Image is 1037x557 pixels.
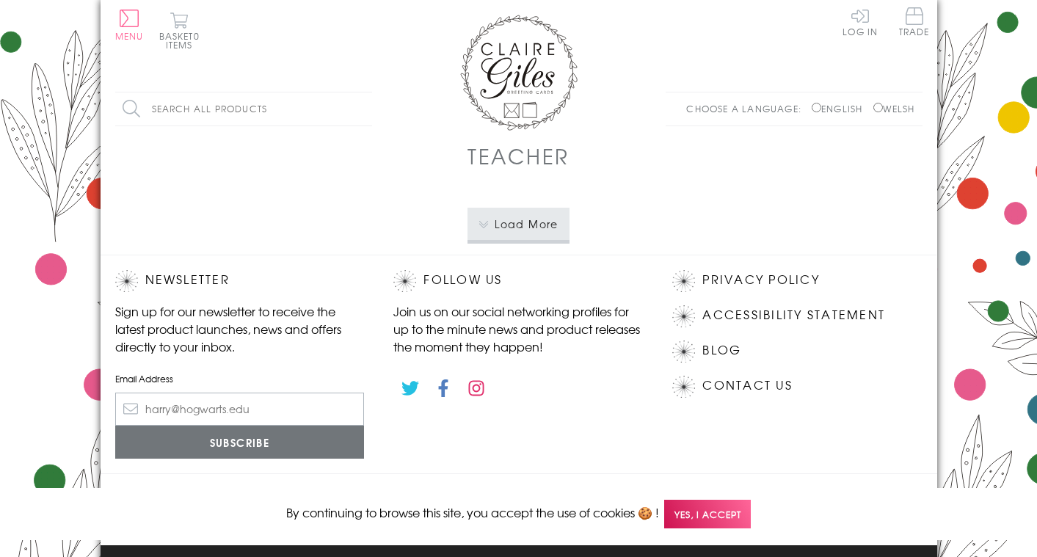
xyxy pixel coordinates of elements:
label: Email Address [115,372,365,385]
span: Trade [899,7,930,36]
h2: Newsletter [115,270,365,292]
span: 0 items [166,29,200,51]
button: Load More [467,208,570,240]
button: Menu [115,10,144,40]
label: Welsh [873,102,915,115]
a: Trade [899,7,930,39]
input: Subscribe [115,426,365,459]
input: Welsh [873,103,883,112]
h1: Teacher [467,141,570,171]
input: English [812,103,821,112]
img: Claire Giles Greetings Cards [460,15,578,131]
p: Sign up for our newsletter to receive the latest product launches, news and offers directly to yo... [115,302,365,355]
a: Contact Us [702,376,792,396]
button: Basket0 items [159,12,200,49]
span: Menu [115,29,144,43]
a: Privacy Policy [702,270,819,290]
a: Blog [702,341,741,360]
p: Choose a language: [686,102,809,115]
input: Search all products [115,92,372,125]
a: Accessibility Statement [702,305,885,325]
p: Join us on our social networking profiles for up to the minute news and product releases the mome... [393,302,643,355]
span: Yes, I accept [664,500,751,528]
input: Search [357,92,372,125]
label: English [812,102,870,115]
input: harry@hogwarts.edu [115,393,365,426]
h2: Follow Us [393,270,643,292]
a: Log In [843,7,878,36]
